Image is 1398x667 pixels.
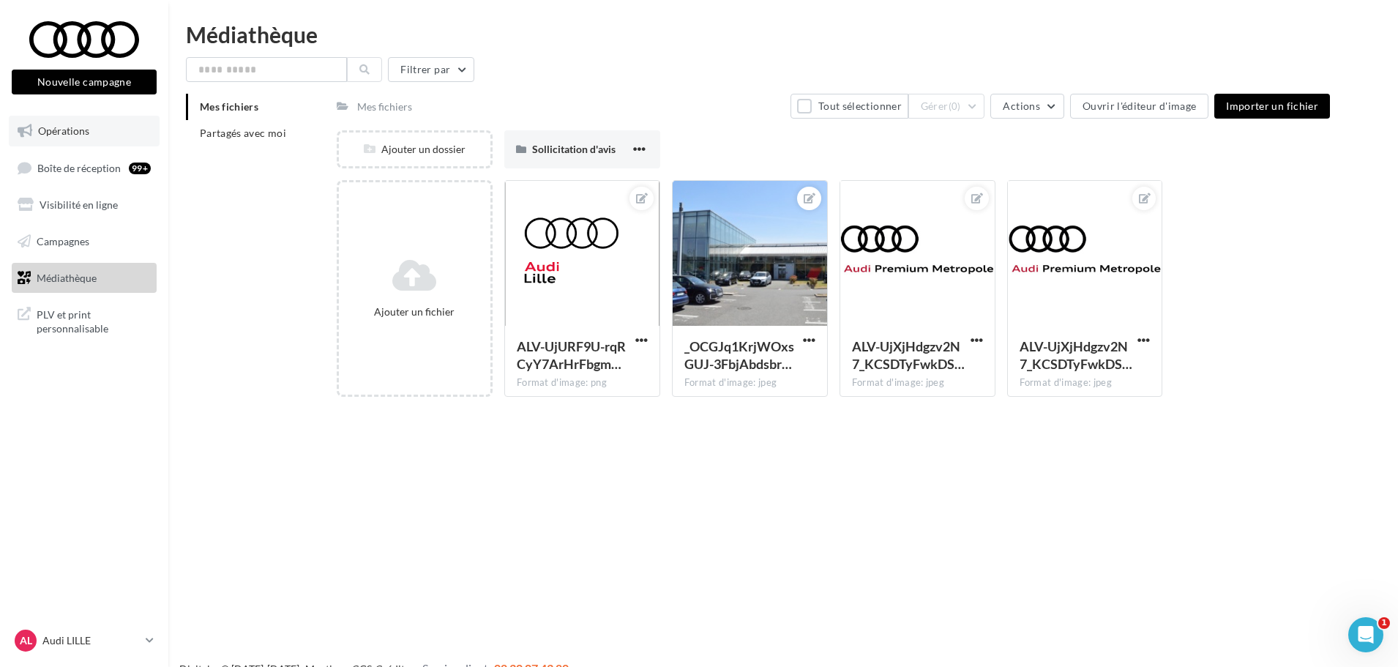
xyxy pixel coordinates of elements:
[517,338,626,372] span: ALV-UjURF9U-rqRCyY7ArHrFbgmQ2DO2bltMgvt5gKogMqIwgiqN_x0
[9,152,160,184] a: Boîte de réception99+
[9,116,160,146] a: Opérations
[1214,94,1330,119] button: Importer un fichier
[990,94,1064,119] button: Actions
[1070,94,1208,119] button: Ouvrir l'éditeur d'image
[1020,338,1132,372] span: ALV-UjXjHdgzv2N7_KCSDTyFwkDSjMhN5X3qn8kGenwxjw1l-YCUFoA
[9,226,160,257] a: Campagnes
[40,198,118,211] span: Visibilité en ligne
[339,142,490,157] div: Ajouter un dossier
[1020,376,1151,390] div: Format d'image: jpeg
[1348,617,1383,652] iframe: Intercom live chat
[186,23,1380,45] div: Médiathèque
[517,376,648,390] div: Format d'image: png
[684,338,794,372] span: _OCGJq1KrjWOxsGUJ-3FbjAbdsbrU641ajpzxbtnPJVO_ax-F0q9rJjhGImFCRJtOCwBxMbUeDw6PgLq=s0
[12,627,157,655] a: AL Audi LILLE
[200,127,286,139] span: Partagés avec moi
[684,376,815,390] div: Format d'image: jpeg
[9,263,160,294] a: Médiathèque
[9,190,160,220] a: Visibilité en ligne
[949,100,961,112] span: (0)
[357,100,412,114] div: Mes fichiers
[38,124,89,137] span: Opérations
[37,161,121,174] span: Boîte de réception
[9,299,160,342] a: PLV et print personnalisable
[345,305,485,319] div: Ajouter un fichier
[852,338,965,372] span: ALV-UjXjHdgzv2N7_KCSDTyFwkDSjMhN5X3qn8kGenwxjw1l-YCUFoA
[12,70,157,94] button: Nouvelle campagne
[1378,617,1390,629] span: 1
[37,271,97,283] span: Médiathèque
[37,305,151,336] span: PLV et print personnalisable
[1226,100,1318,112] span: Importer un fichier
[20,633,32,648] span: AL
[852,376,983,390] div: Format d'image: jpeg
[1003,100,1039,112] span: Actions
[908,94,985,119] button: Gérer(0)
[388,57,474,82] button: Filtrer par
[129,163,151,174] div: 99+
[200,100,258,113] span: Mes fichiers
[37,235,89,247] span: Campagnes
[532,143,616,155] span: Sollicitation d'avis
[42,633,140,648] p: Audi LILLE
[790,94,908,119] button: Tout sélectionner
